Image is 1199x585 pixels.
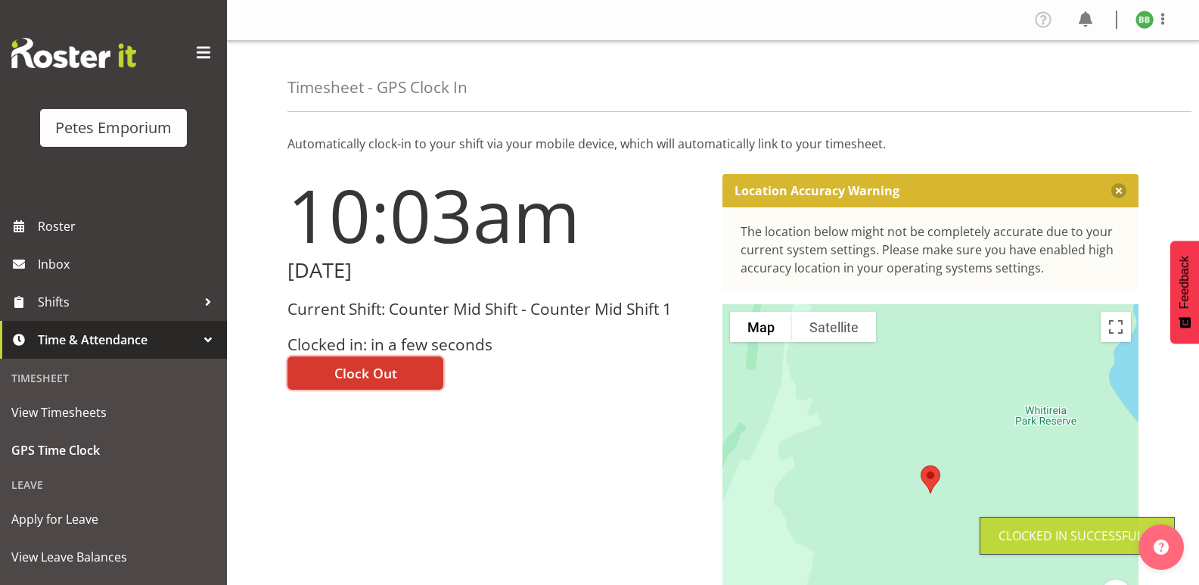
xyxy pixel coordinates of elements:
[38,291,197,313] span: Shifts
[1178,256,1191,309] span: Feedback
[4,431,223,469] a: GPS Time Clock
[334,363,397,383] span: Clock Out
[4,469,223,500] div: Leave
[11,38,136,68] img: Rosterit website logo
[38,328,197,351] span: Time & Attendance
[1111,183,1126,198] button: Close message
[11,439,216,462] span: GPS Time Clock
[999,527,1156,545] div: Clocked in Successfully
[287,135,1138,153] p: Automatically clock-in to your shift via your mobile device, which will automatically link to you...
[4,394,223,431] a: View Timesheets
[735,183,899,198] p: Location Accuracy Warning
[287,356,443,390] button: Clock Out
[792,312,876,342] button: Show satellite imagery
[38,253,219,275] span: Inbox
[1154,540,1169,555] img: help-xxl-2.png
[11,508,216,531] span: Apply for Leave
[4,538,223,576] a: View Leave Balances
[4,500,223,538] a: Apply for Leave
[741,222,1121,277] div: The location below might not be completely accurate due to your current system settings. Please m...
[730,312,792,342] button: Show street map
[1135,11,1154,29] img: beena-bist9974.jpg
[287,300,704,318] h3: Current Shift: Counter Mid Shift - Counter Mid Shift 1
[287,79,467,96] h4: Timesheet - GPS Clock In
[11,546,216,568] span: View Leave Balances
[55,117,172,139] div: Petes Emporium
[1101,312,1131,342] button: Toggle fullscreen view
[4,363,223,394] div: Timesheet
[287,336,704,353] h3: Clocked in: in a few seconds
[287,174,704,256] h1: 10:03am
[38,215,219,238] span: Roster
[1170,241,1199,344] button: Feedback - Show survey
[287,259,704,282] h2: [DATE]
[11,401,216,424] span: View Timesheets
